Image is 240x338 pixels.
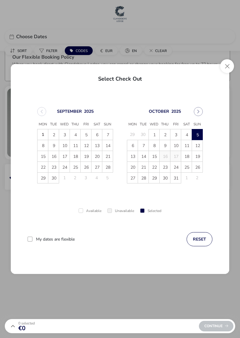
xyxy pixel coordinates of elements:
[192,129,203,140] td: 5
[160,120,170,129] span: Thu
[70,173,81,183] td: 2
[59,130,70,140] span: 3
[59,151,70,162] span: 17
[181,140,192,151] td: 11
[103,130,113,140] span: 7
[81,130,91,140] span: 5
[171,162,181,173] span: 24
[91,162,102,173] td: 27
[102,120,113,129] span: Sun
[149,120,160,129] span: Wed
[36,237,75,241] label: My dates are flexible
[81,173,91,183] td: 3
[149,129,160,140] td: 1
[91,129,102,140] td: 6
[138,173,149,183] span: 28
[84,109,94,114] button: Choose Year
[48,162,59,173] td: 23
[48,151,59,162] td: 16
[138,140,149,151] span: 7
[181,151,192,162] span: 18
[192,162,203,173] td: 26
[57,109,82,114] button: Choose Month
[160,129,170,140] td: 2
[49,140,59,151] span: 9
[138,162,149,173] td: 21
[192,120,203,129] span: Sun
[70,162,81,173] td: 25
[192,140,203,151] span: 12
[160,162,170,173] span: 23
[160,130,170,140] span: 2
[138,162,149,173] span: 21
[149,130,160,140] span: 1
[18,321,35,326] span: 0 Selected
[49,151,59,162] span: 16
[91,140,102,151] td: 13
[37,129,48,140] span: 1
[70,151,81,162] td: 18
[59,140,70,151] span: 10
[138,173,149,183] td: 28
[192,151,203,162] td: 19
[149,151,160,162] td: 15
[16,69,224,86] h2: Select Check Out
[192,173,203,183] td: 2
[59,129,70,140] td: 3
[160,173,170,183] td: 30
[127,162,138,173] td: 20
[127,173,138,183] span: 27
[70,140,81,151] td: 11
[81,140,91,151] td: 12
[160,151,170,162] td: 16
[18,325,35,331] span: €0
[103,151,113,162] span: 21
[59,173,70,183] td: 1
[48,129,59,140] td: 2
[149,140,160,151] span: 8
[37,162,48,173] td: 22
[192,151,203,162] span: 19
[194,107,203,116] button: Next Month
[103,162,113,173] span: 28
[127,173,138,183] td: 27
[160,173,170,183] span: 30
[81,162,91,173] span: 26
[49,162,59,173] span: 23
[102,173,113,183] td: 5
[81,151,91,162] span: 19
[170,129,181,140] td: 3
[102,162,113,173] td: 28
[149,109,169,114] button: Choose Month
[59,120,70,129] span: Wed
[170,140,181,151] td: 10
[127,151,138,162] td: 13
[127,162,138,173] span: 20
[37,173,48,183] td: 29
[102,140,113,151] td: 14
[49,173,59,183] span: 30
[181,162,192,173] td: 25
[91,120,102,129] span: Sat
[170,120,181,129] span: Fri
[107,209,134,213] div: Unavailable
[81,129,91,140] td: 5
[70,129,81,140] td: 4
[59,162,70,173] td: 24
[138,151,149,162] td: 14
[192,162,203,173] span: 26
[70,130,81,140] span: 4
[149,162,160,173] td: 22
[171,173,181,183] span: 31
[103,140,113,151] span: 14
